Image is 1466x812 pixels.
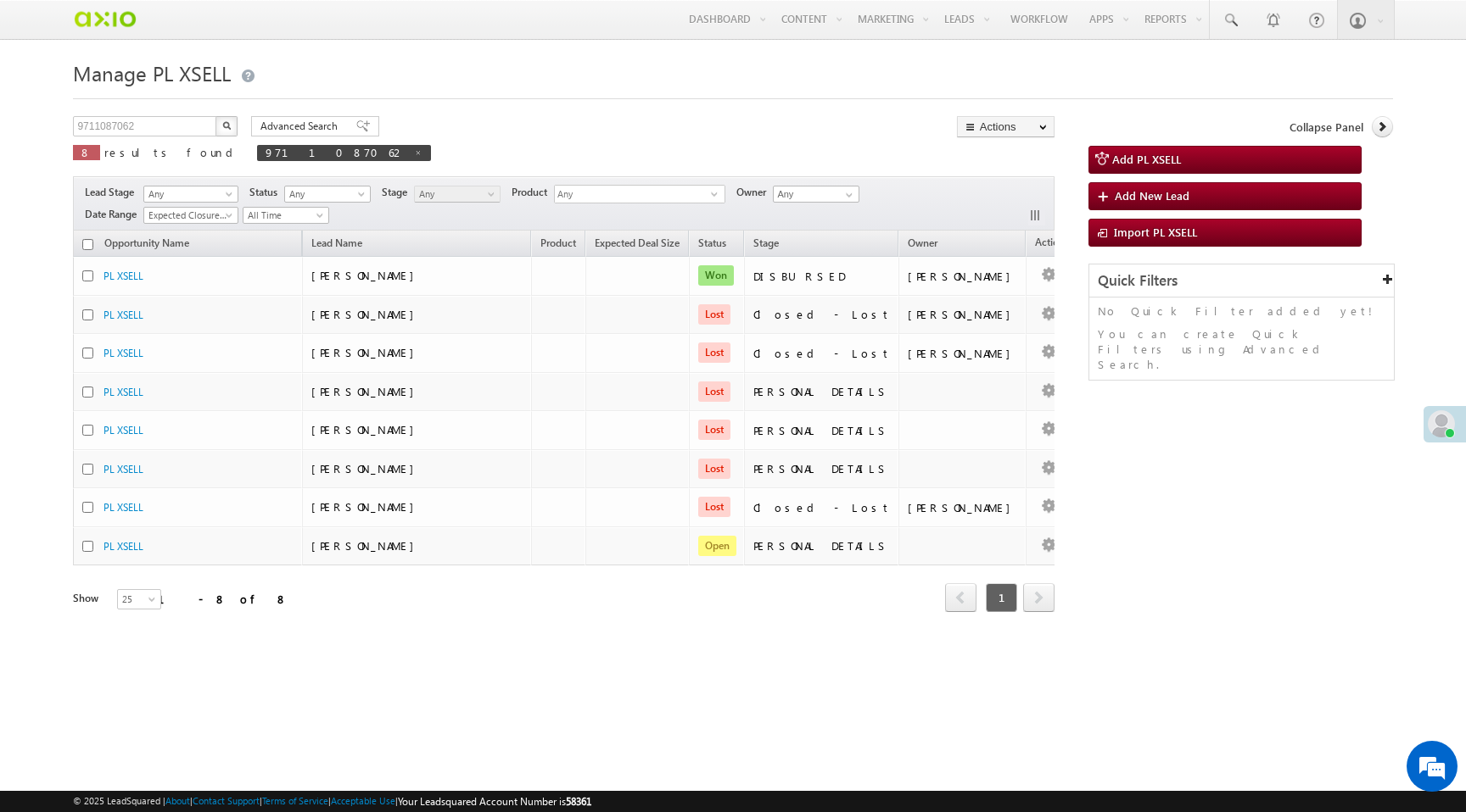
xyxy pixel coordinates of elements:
[837,186,858,203] a: Show All Items
[698,536,736,556] span: Open
[753,269,891,284] div: DISBURSED
[753,538,891,553] div: PERSONAL DETAILS
[104,145,239,159] span: results found
[222,121,231,130] img: Search
[698,381,730,402] span: Lost
[104,236,189,249] span: Opportunity Name
[73,591,104,606] div: Show
[73,59,231,86] span: Manage PL XSELL
[398,795,591,808] span: Your Leadsquared Account Number is
[753,384,891,399] div: PERSONAL DETAILS
[104,501,143,514] a: PL XSELL
[540,236,576,249] span: Product
[690,234,735,256] a: Status
[1112,152,1181,166] span: Add PL XSELL
[555,186,711,205] span: Any
[698,420,730,440] span: Lost
[382,185,414,200] span: Stage
[104,347,143,359] a: PL XSELL
[266,145,406,159] span: 9711087062
[158,589,288,609] div: 1 - 8 of 8
[908,500,1019,515] div: [PERSON_NAME]
[415,186,495,202] span: Any
[82,239,93,250] input: Check all records
[249,185,284,200] span: Status
[753,500,891,515] div: Closed - Lost
[73,4,137,34] img: Custom Logo
[414,186,501,203] a: Any
[144,208,232,223] span: Expected Closure Date
[143,186,238,203] a: Any
[1114,225,1197,239] span: Import PL XSELL
[908,307,1019,322] div: [PERSON_NAME]
[1098,326,1385,372] p: You can create Quick Filters using Advanced Search.
[81,145,92,159] span: 8
[85,207,143,222] span: Date Range
[96,234,198,256] a: Opportunity Name
[143,207,238,224] a: Expected Closure Date
[104,463,143,476] a: PL XSELL
[104,386,143,398] a: PL XSELL
[243,208,324,223] span: All Time
[311,461,422,476] span: [PERSON_NAME]
[284,186,371,203] a: Any
[753,423,891,438] div: PERSONAL DETAILS
[1098,303,1385,319] p: No Quick Filter added yet!
[311,538,422,553] span: [PERSON_NAME]
[285,186,366,202] span: Any
[908,269,1019,284] div: [PERSON_NAME]
[698,265,734,286] span: Won
[554,185,725,203] div: Any
[745,234,787,256] a: Stage
[1089,264,1394,298] div: Quick Filters
[311,422,422,437] span: [PERSON_NAME]
[104,309,143,321] a: PL XSELL
[311,384,422,398] span: [PERSON_NAME]
[698,304,730,325] span: Lost
[85,185,141,200] span: Lead Stage
[945,585,976,612] a: prev
[1023,585,1055,612] a: next
[104,270,143,282] a: PL XSELL
[595,236,680,249] span: Expected Deal Size
[698,459,730,479] span: Lost
[260,119,343,134] span: Advanced Search
[586,234,688,256] a: Expected Deal Size
[753,236,779,249] span: Stage
[73,793,591,809] span: © 2025 LeadSquared | | | | |
[303,234,371,256] span: Lead Name
[1115,188,1189,203] span: Add New Lead
[311,345,422,359] span: [PERSON_NAME]
[243,207,329,224] a: All Time
[311,499,422,514] span: [PERSON_NAME]
[144,186,232,202] span: Any
[753,346,891,361] div: Closed - Lost
[331,795,395,806] a: Acceptable Use
[193,795,260,806] a: Contact Support
[118,592,163,607] span: 25
[104,424,143,437] a: PL XSELL
[1027,233,1077,255] span: Actions
[753,461,891,476] div: PERSONAL DETAILS
[698,497,730,517] span: Lost
[957,116,1055,137] button: Actions
[753,307,891,322] div: Closed - Lost
[512,185,554,200] span: Product
[566,795,591,808] span: 58361
[311,307,422,321] span: [PERSON_NAME]
[773,186,859,203] input: Type to Search
[262,795,328,806] a: Terms of Service
[986,583,1017,612] span: 1
[117,589,161,609] a: 25
[736,185,773,200] span: Owner
[165,795,190,806] a: About
[908,346,1019,361] div: [PERSON_NAME]
[698,342,730,363] span: Lost
[908,236,937,249] span: Owner
[104,540,143,553] a: PL XSELL
[711,190,725,197] span: select
[311,268,422,282] span: [PERSON_NAME]
[1290,120,1363,135] span: Collapse Panel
